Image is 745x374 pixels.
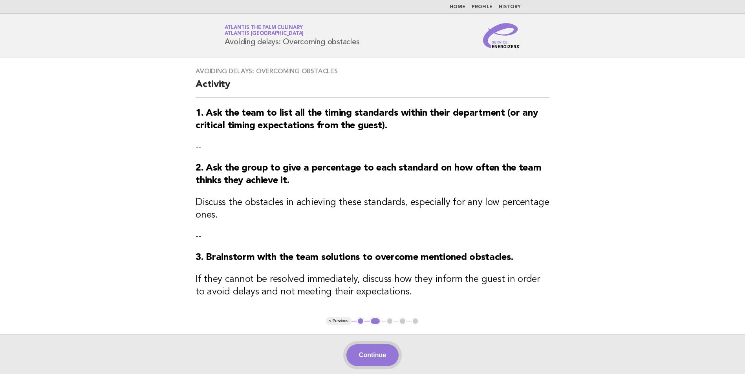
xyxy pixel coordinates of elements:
[196,163,541,185] strong: 2. Ask the group to give a percentage to each standard on how often the team thinks they achieve it.
[225,25,304,36] a: Atlantis The Palm CulinaryAtlantis [GEOGRAPHIC_DATA]
[370,317,381,325] button: 2
[196,231,549,242] p: --
[196,273,549,298] h3: If they cannot be resolved immediately, discuss how they inform the guest in order to avoid delay...
[450,5,465,9] a: Home
[225,31,304,36] span: Atlantis [GEOGRAPHIC_DATA]
[357,317,364,325] button: 1
[225,25,360,46] h1: Avoiding delays: Overcoming obstacles
[472,5,492,9] a: Profile
[196,109,538,131] strong: 1. Ask the team to list all the timing standards within their department (or any critical timing ...
[483,23,521,48] img: Service Energizers
[196,253,513,262] strong: 3. Brainstorm with the team solutions to overcome mentioned obstacles.
[196,78,549,98] h2: Activity
[196,142,549,153] p: --
[346,344,399,366] button: Continue
[196,67,549,75] h3: Avoiding delays: Overcoming obstacles
[499,5,521,9] a: History
[326,317,351,325] button: < Previous
[196,196,549,221] h3: Discuss the obstacles in achieving these standards, especially for any low percentage ones.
